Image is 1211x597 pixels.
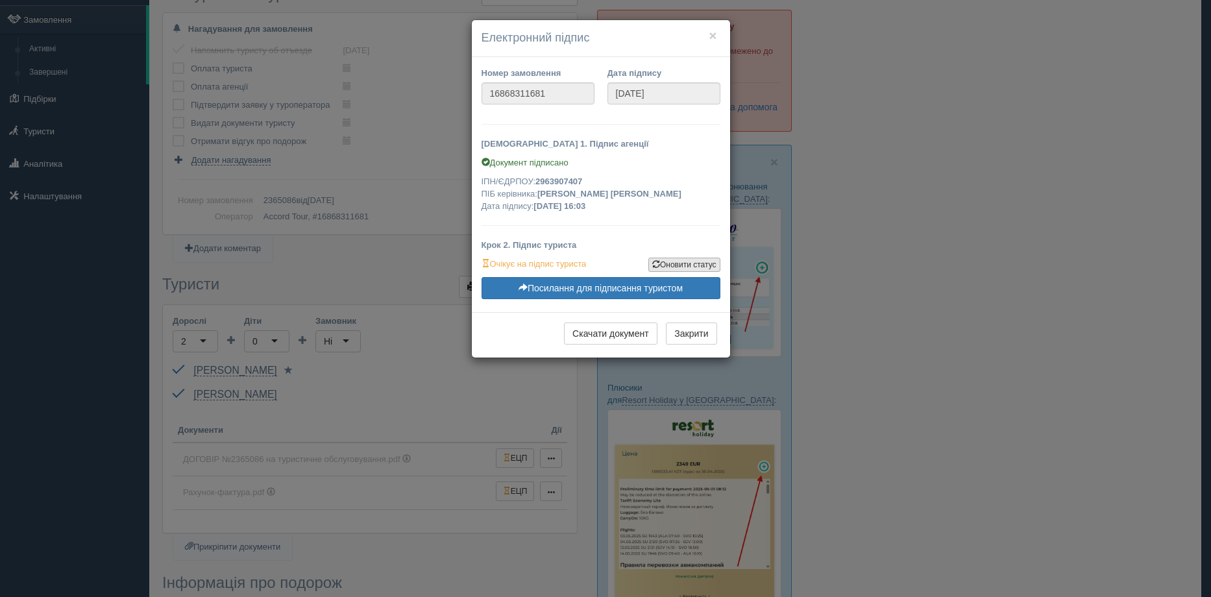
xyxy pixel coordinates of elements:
[564,323,657,345] a: Скачати документ
[607,67,720,79] label: Дата підпису
[482,258,720,270] p: Очікує на підпис туриста
[482,67,720,302] form: ІПН/ЄДРПОУ: ПІБ керівника: Дата підпису:
[482,156,720,169] p: Документ підписано
[482,239,720,251] p: Крок 2. Підпис туриста
[533,201,585,211] b: [DATE] 16:03
[611,189,681,199] b: [PERSON_NAME]
[648,258,720,272] a: Оновити статус
[537,189,608,199] b: [PERSON_NAME]
[709,29,716,42] button: ×
[482,30,720,47] h4: Електронний підпис
[482,138,720,150] p: [DEMOGRAPHIC_DATA] 1. Підпис агенції
[482,277,720,299] a: Посилання для підписання туристом
[482,67,594,79] label: Номер замовлення
[535,177,582,186] b: 2963907407
[666,323,716,345] button: Закрити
